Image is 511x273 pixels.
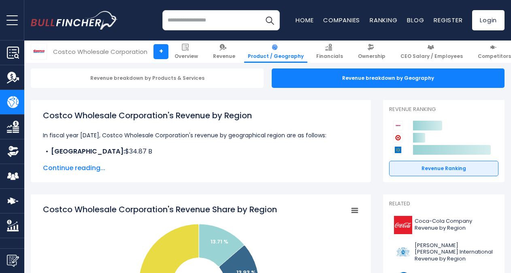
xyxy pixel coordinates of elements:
[43,163,359,173] span: Continue reading...
[393,145,403,155] img: Walmart competitors logo
[175,53,198,60] span: Overview
[415,242,494,263] span: [PERSON_NAME] [PERSON_NAME] International Revenue by Region
[394,216,412,234] img: KO logo
[389,240,498,265] a: [PERSON_NAME] [PERSON_NAME] International Revenue by Region
[209,41,239,63] a: Revenue
[393,133,403,143] img: Target Corporation competitors logo
[43,130,359,140] p: In fiscal year [DATE], Costco Wholesale Corporation's revenue by geographical region are as follows:
[43,147,359,156] li: $34.87 B
[213,53,235,60] span: Revenue
[400,53,463,60] span: CEO Salary / Employees
[393,121,403,130] img: Costco Wholesale Corporation competitors logo
[358,53,385,60] span: Ownership
[51,147,125,156] b: [GEOGRAPHIC_DATA]:
[296,16,313,24] a: Home
[31,11,118,30] a: Go to homepage
[313,41,347,63] a: Financials
[407,16,424,24] a: Blog
[260,10,280,30] button: Search
[43,109,359,122] h1: Costco Wholesale Corporation's Revenue by Region
[7,145,19,158] img: Ownership
[389,214,498,236] a: Coca-Cola Company Revenue by Region
[51,156,155,166] b: Other International Operations:
[389,106,498,113] p: Revenue Ranking
[370,16,397,24] a: Ranking
[43,156,359,166] li: $35.44 B
[389,200,498,207] p: Related
[472,10,505,30] a: Login
[43,204,277,215] tspan: Costco Wholesale Corporation's Revenue Share by Region
[31,44,47,59] img: COST logo
[434,16,462,24] a: Register
[415,218,494,232] span: Coca-Cola Company Revenue by Region
[354,41,389,63] a: Ownership
[31,68,264,88] div: Revenue breakdown by Products & Services
[53,47,147,56] div: Costco Wholesale Corporation
[316,53,343,60] span: Financials
[31,11,118,30] img: bullfincher logo
[394,243,412,261] img: PM logo
[248,53,304,60] span: Product / Geography
[323,16,360,24] a: Companies
[389,161,498,176] a: Revenue Ranking
[397,41,466,63] a: CEO Salary / Employees
[478,53,511,60] span: Competitors
[272,68,505,88] div: Revenue breakdown by Geography
[244,41,307,63] a: Product / Geography
[153,44,168,59] a: +
[211,238,228,245] text: 13.71 %
[171,41,202,63] a: Overview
